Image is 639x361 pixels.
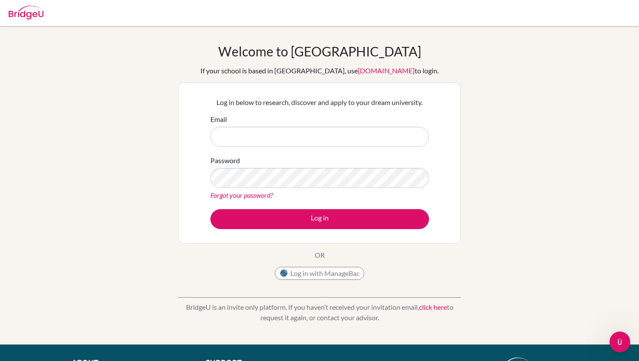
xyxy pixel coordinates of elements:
iframe: Intercom live chat [609,331,630,352]
a: [DOMAIN_NAME] [358,66,415,75]
a: click here [419,303,447,311]
img: Bridge-U [9,6,43,20]
label: Password [210,155,240,166]
a: Forgot your password? [210,191,273,199]
h1: Welcome to [GEOGRAPHIC_DATA] [218,43,421,59]
button: Log in with ManageBac [275,267,364,280]
p: OR [315,250,325,260]
label: Email [210,114,227,125]
p: BridgeU is an invite only platform. If you haven’t received your invitation email, to request it ... [178,302,461,323]
p: Log in below to research, discover and apply to your dream university. [210,97,429,108]
div: If your school is based in [GEOGRAPHIC_DATA], use to login. [200,66,439,76]
button: Log in [210,209,429,229]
